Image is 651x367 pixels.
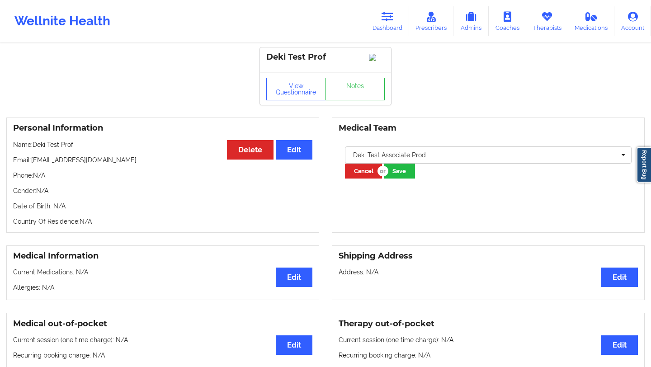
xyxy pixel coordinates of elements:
[13,171,312,180] p: Phone: N/A
[339,268,638,277] p: Address: N/A
[339,351,638,360] p: Recurring booking charge: N/A
[13,140,312,149] p: Name: Deki Test Prof
[637,147,651,183] a: Report Bug
[339,335,638,344] p: Current session (one time charge): N/A
[13,186,312,195] p: Gender: N/A
[13,123,312,133] h3: Personal Information
[227,140,274,160] button: Delete
[276,268,312,287] button: Edit
[409,6,454,36] a: Prescribers
[453,6,489,36] a: Admins
[325,78,385,100] a: Notes
[369,54,385,61] img: Image%2Fplaceholer-image.png
[366,6,409,36] a: Dashboard
[489,6,526,36] a: Coaches
[276,335,312,355] button: Edit
[13,251,312,261] h3: Medical Information
[13,202,312,211] p: Date of Birth: N/A
[339,123,638,133] h3: Medical Team
[13,155,312,165] p: Email: [EMAIL_ADDRESS][DOMAIN_NAME]
[345,164,382,179] button: Cancel
[526,6,568,36] a: Therapists
[13,335,312,344] p: Current session (one time charge): N/A
[601,268,638,287] button: Edit
[568,6,615,36] a: Medications
[384,164,415,179] button: Save
[13,351,312,360] p: Recurring booking charge: N/A
[13,217,312,226] p: Country Of Residence: N/A
[266,52,385,62] div: Deki Test Prof
[339,251,638,261] h3: Shipping Address
[13,283,312,292] p: Allergies: N/A
[601,335,638,355] button: Edit
[614,6,651,36] a: Account
[276,140,312,160] button: Edit
[339,319,638,329] h3: Therapy out-of-pocket
[13,319,312,329] h3: Medical out-of-pocket
[266,78,326,100] button: View Questionnaire
[13,268,312,277] p: Current Medications: N/A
